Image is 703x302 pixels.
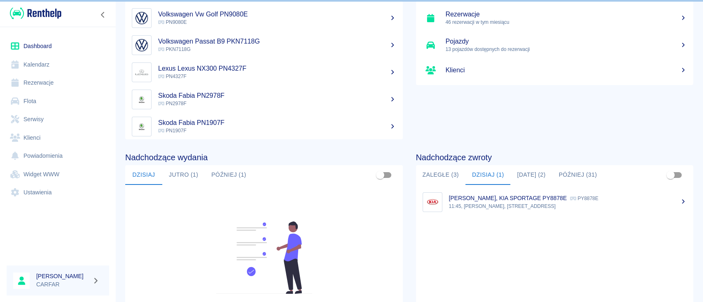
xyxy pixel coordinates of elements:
[416,32,694,59] a: Pojazdy13 pojazdów dostępnych do rezerwacji
[7,129,109,147] a: Klienci
[449,195,567,201] p: [PERSON_NAME], KIA SPORTAGE PY8878E
[446,66,687,74] h5: Klienci
[125,59,403,86] a: ImageLexus Lexus NX300 PN4327F PN4327F
[7,7,61,20] a: Renthelp logo
[570,196,598,201] p: PY8878E
[7,110,109,129] a: Serwisy
[663,167,678,183] span: Pokaż przypisane tylko do mnie
[36,272,89,280] h6: [PERSON_NAME]
[7,183,109,202] a: Ustawienia
[425,194,440,210] img: Image
[158,101,187,106] span: PN2978F
[125,32,403,59] a: ImageVolkswagen Passat B9 PKN7118G PKN7118G
[125,5,403,32] a: ImageVolkswagen Vw Golf PN9080E PN9080E
[510,165,552,185] button: [DATE] (2)
[7,92,109,111] a: Flota
[134,92,149,107] img: Image
[211,221,317,294] img: Fleet
[416,152,694,162] h4: Nadchodzące zwroty
[158,119,396,127] h5: Skoda Fabia PN1907F
[552,165,604,185] button: Później (31)
[7,165,109,184] a: Widget WWW
[125,86,403,113] a: ImageSkoda Fabia PN2978F PN2978F
[158,19,187,25] span: PN9080E
[416,165,465,185] button: Zaległe (3)
[7,55,109,74] a: Kalendarz
[465,165,511,185] button: Dzisiaj (1)
[134,37,149,53] img: Image
[446,18,687,26] p: 46 rezerwacji w tym miesiącu
[449,203,687,210] p: 11:45, [PERSON_NAME], [STREET_ADDRESS]
[7,147,109,165] a: Powiadomienia
[372,167,388,183] span: Pokaż przypisane tylko do mnie
[125,165,162,185] button: Dzisiaj
[158,74,187,79] span: PN4327F
[134,65,149,80] img: Image
[158,65,396,73] h5: Lexus Lexus NX300 PN4327F
[134,119,149,134] img: Image
[7,74,109,92] a: Rezerwacje
[134,10,149,26] img: Image
[125,152,403,162] h4: Nadchodzące wydania
[162,165,205,185] button: Jutro (1)
[205,165,253,185] button: Później (1)
[158,46,191,52] span: PKN7118G
[446,10,687,18] h5: Rezerwacje
[158,92,396,100] h5: Skoda Fabia PN2978F
[446,46,687,53] p: 13 pojazdów dostępnych do rezerwacji
[97,9,109,20] button: Zwiń nawigację
[125,113,403,140] a: ImageSkoda Fabia PN1907F PN1907F
[36,280,89,289] p: CARFAR
[7,37,109,55] a: Dashboard
[416,188,694,216] a: Image[PERSON_NAME], KIA SPORTAGE PY8878E PY8878E11:45, [PERSON_NAME], [STREET_ADDRESS]
[158,128,187,134] span: PN1907F
[446,37,687,46] h5: Pojazdy
[416,59,694,82] a: Klienci
[158,10,396,18] h5: Volkswagen Vw Golf PN9080E
[10,7,61,20] img: Renthelp logo
[158,37,396,46] h5: Volkswagen Passat B9 PKN7118G
[416,5,694,32] a: Rezerwacje46 rezerwacji w tym miesiącu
